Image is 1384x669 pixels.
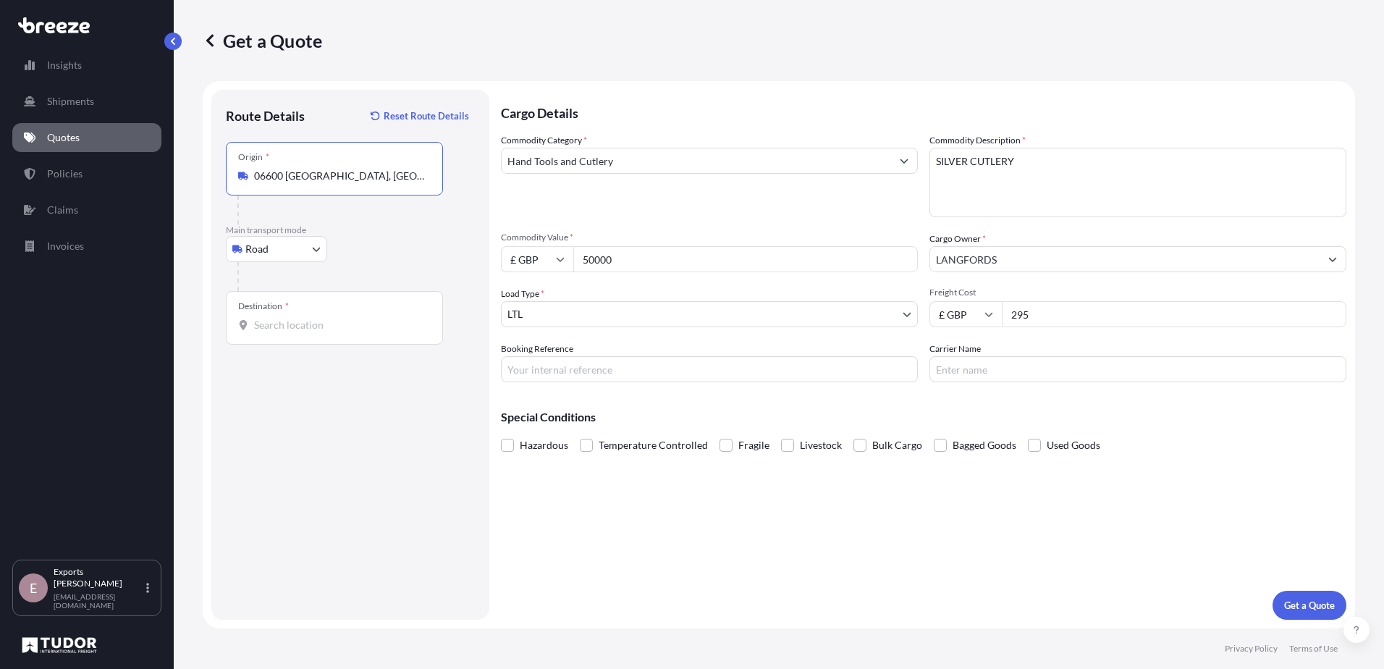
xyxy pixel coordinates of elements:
label: Booking Reference [501,342,573,356]
a: Invoices [12,232,161,261]
button: LTL [501,301,918,327]
span: Road [245,242,269,256]
p: Main transport mode [226,224,475,236]
label: Commodity Description [929,133,1026,148]
p: [EMAIL_ADDRESS][DOMAIN_NAME] [54,592,143,610]
p: Quotes [47,130,80,145]
img: organization-logo [18,634,101,657]
p: Get a Quote [1284,598,1335,613]
label: Carrier Name [929,342,981,356]
button: Show suggestions [891,148,917,174]
button: Show suggestions [1320,246,1346,272]
a: Quotes [12,123,161,152]
p: Insights [47,58,82,72]
input: Select a commodity type [502,148,891,174]
span: Hazardous [520,434,568,456]
a: Shipments [12,87,161,116]
div: Destination [238,300,289,312]
span: E [30,581,37,595]
span: Used Goods [1047,434,1100,456]
span: Bulk Cargo [872,434,922,456]
span: Commodity Value [501,232,918,243]
input: Enter amount [1002,301,1346,327]
p: Exports [PERSON_NAME] [54,566,143,589]
span: Temperature Controlled [599,434,708,456]
label: Cargo Owner [929,232,986,246]
input: Full name [930,246,1320,272]
label: Commodity Category [501,133,587,148]
span: Load Type [501,287,544,301]
textarea: SILVER CUTLERY [929,148,1346,217]
span: LTL [507,307,523,321]
input: Origin [254,169,425,183]
p: Cargo Details [501,90,1346,133]
p: Shipments [47,94,94,109]
input: Your internal reference [501,356,918,382]
p: Reset Route Details [384,109,469,123]
a: Terms of Use [1289,643,1338,655]
p: Invoices [47,239,84,253]
p: Policies [47,167,83,181]
a: Insights [12,51,161,80]
a: Policies [12,159,161,188]
button: Reset Route Details [363,104,475,127]
span: Freight Cost [929,287,1346,298]
p: Special Conditions [501,411,1346,423]
span: Bagged Goods [953,434,1016,456]
input: Destination [254,318,425,332]
p: Route Details [226,107,305,125]
input: Enter name [929,356,1346,382]
div: Origin [238,151,269,163]
span: Livestock [800,434,842,456]
span: Fragile [738,434,769,456]
a: Claims [12,195,161,224]
input: Type amount [573,246,918,272]
p: Get a Quote [203,29,322,52]
button: Select transport [226,236,327,262]
a: Privacy Policy [1225,643,1278,655]
button: Get a Quote [1273,591,1346,620]
p: Claims [47,203,78,217]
